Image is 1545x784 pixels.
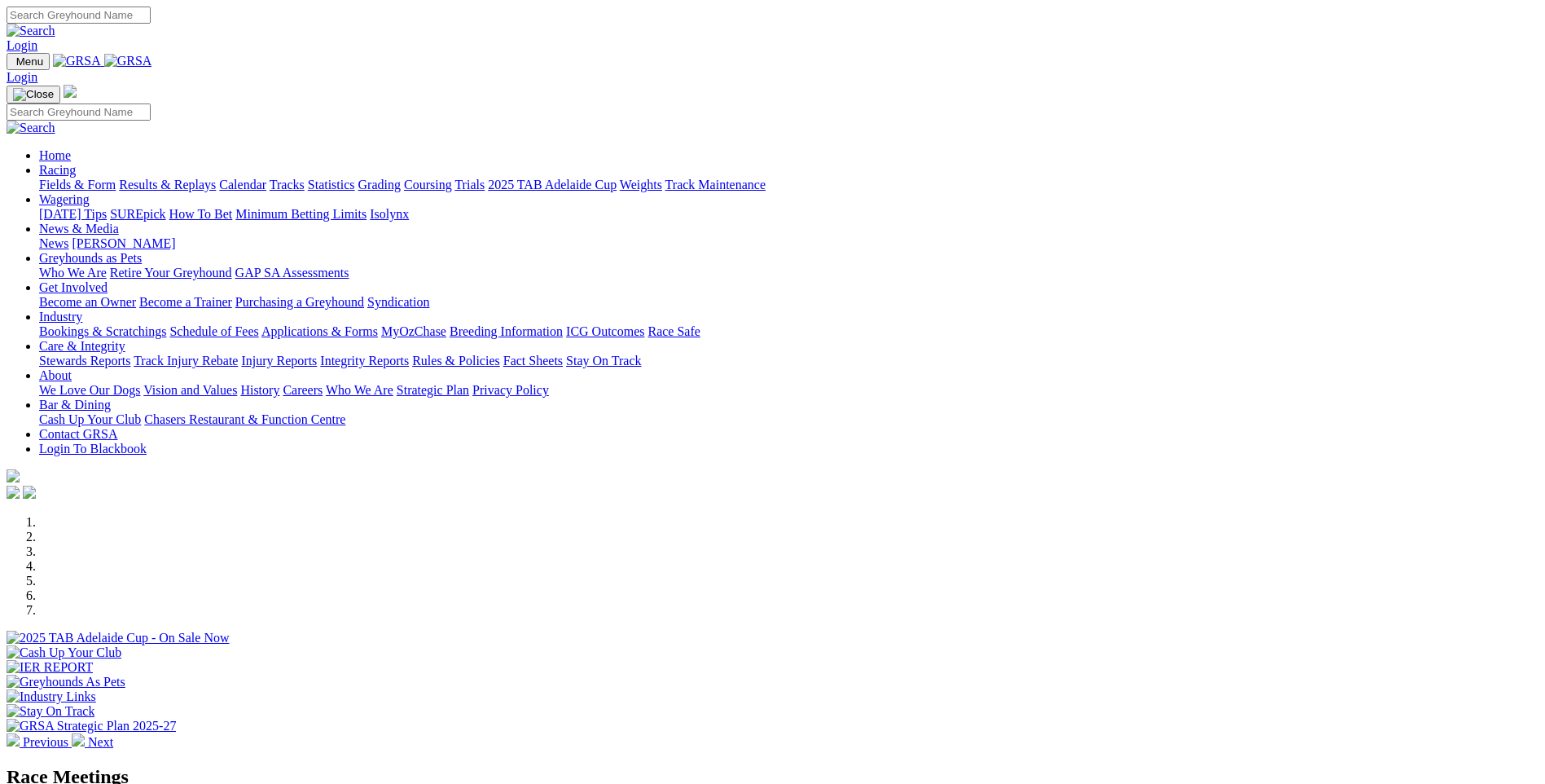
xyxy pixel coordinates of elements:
[7,24,55,38] img: Search
[412,354,500,368] a: Rules & Policies
[308,178,355,192] a: Statistics
[72,236,175,250] a: [PERSON_NAME]
[270,178,305,192] a: Tracks
[39,148,71,162] a: Home
[7,689,96,704] img: Industry Links
[7,735,72,749] a: Previous
[13,88,54,101] img: Close
[39,280,108,294] a: Get Involved
[39,310,82,324] a: Industry
[566,354,641,368] a: Stay On Track
[39,383,140,397] a: We Love Our Dogs
[7,645,121,660] img: Cash Up Your Club
[39,178,1538,192] div: Racing
[7,53,50,70] button: Toggle navigation
[7,719,176,733] img: GRSA Strategic Plan 2025-27
[235,266,349,280] a: GAP SA Assessments
[169,207,233,221] a: How To Bet
[320,354,409,368] a: Integrity Reports
[119,178,216,192] a: Results & Replays
[104,54,152,68] img: GRSA
[219,178,266,192] a: Calendar
[64,85,77,98] img: logo-grsa-white.png
[72,733,85,747] img: chevron-right-pager-white.svg
[503,354,563,368] a: Fact Sheets
[39,427,117,441] a: Contact GRSA
[404,178,452,192] a: Coursing
[241,354,317,368] a: Injury Reports
[488,178,617,192] a: 2025 TAB Adelaide Cup
[88,735,113,749] span: Next
[7,86,60,104] button: Toggle navigation
[23,735,68,749] span: Previous
[72,735,113,749] a: Next
[110,207,165,221] a: SUREpick
[7,675,125,689] img: Greyhounds As Pets
[326,383,393,397] a: Who We Are
[620,178,662,192] a: Weights
[39,207,1538,222] div: Wagering
[39,324,1538,339] div: Industry
[39,295,136,309] a: Become an Owner
[367,295,429,309] a: Syndication
[39,383,1538,398] div: About
[240,383,279,397] a: History
[397,383,469,397] a: Strategic Plan
[665,178,766,192] a: Track Maintenance
[7,70,37,84] a: Login
[39,412,141,426] a: Cash Up Your Club
[39,266,1538,280] div: Greyhounds as Pets
[472,383,549,397] a: Privacy Policy
[370,207,409,221] a: Isolynx
[39,207,107,221] a: [DATE] Tips
[283,383,323,397] a: Careers
[454,178,485,192] a: Trials
[647,324,700,338] a: Race Safe
[39,368,72,382] a: About
[7,104,151,121] input: Search
[39,354,130,368] a: Stewards Reports
[39,339,125,353] a: Care & Integrity
[450,324,563,338] a: Breeding Information
[39,236,1538,251] div: News & Media
[39,251,142,265] a: Greyhounds as Pets
[358,178,401,192] a: Grading
[16,55,43,68] span: Menu
[7,631,230,645] img: 2025 TAB Adelaide Cup - On Sale Now
[39,324,166,338] a: Bookings & Scratchings
[235,207,366,221] a: Minimum Betting Limits
[7,7,151,24] input: Search
[7,469,20,482] img: logo-grsa-white.png
[53,54,101,68] img: GRSA
[39,295,1538,310] div: Get Involved
[7,733,20,747] img: chevron-left-pager-white.svg
[235,295,364,309] a: Purchasing a Greyhound
[39,192,90,206] a: Wagering
[39,398,111,412] a: Bar & Dining
[143,383,237,397] a: Vision and Values
[39,266,107,280] a: Who We Are
[39,236,68,250] a: News
[7,704,94,719] img: Stay On Track
[139,295,232,309] a: Become a Trainer
[39,222,119,236] a: News & Media
[7,660,93,675] img: IER REPORT
[7,486,20,499] img: facebook.svg
[144,412,345,426] a: Chasers Restaurant & Function Centre
[7,38,37,52] a: Login
[39,442,147,456] a: Login To Blackbook
[7,121,55,135] img: Search
[134,354,238,368] a: Track Injury Rebate
[110,266,232,280] a: Retire Your Greyhound
[23,486,36,499] img: twitter.svg
[39,354,1538,368] div: Care & Integrity
[169,324,258,338] a: Schedule of Fees
[39,178,116,192] a: Fields & Form
[566,324,644,338] a: ICG Outcomes
[39,412,1538,427] div: Bar & Dining
[381,324,446,338] a: MyOzChase
[261,324,378,338] a: Applications & Forms
[39,163,76,177] a: Racing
